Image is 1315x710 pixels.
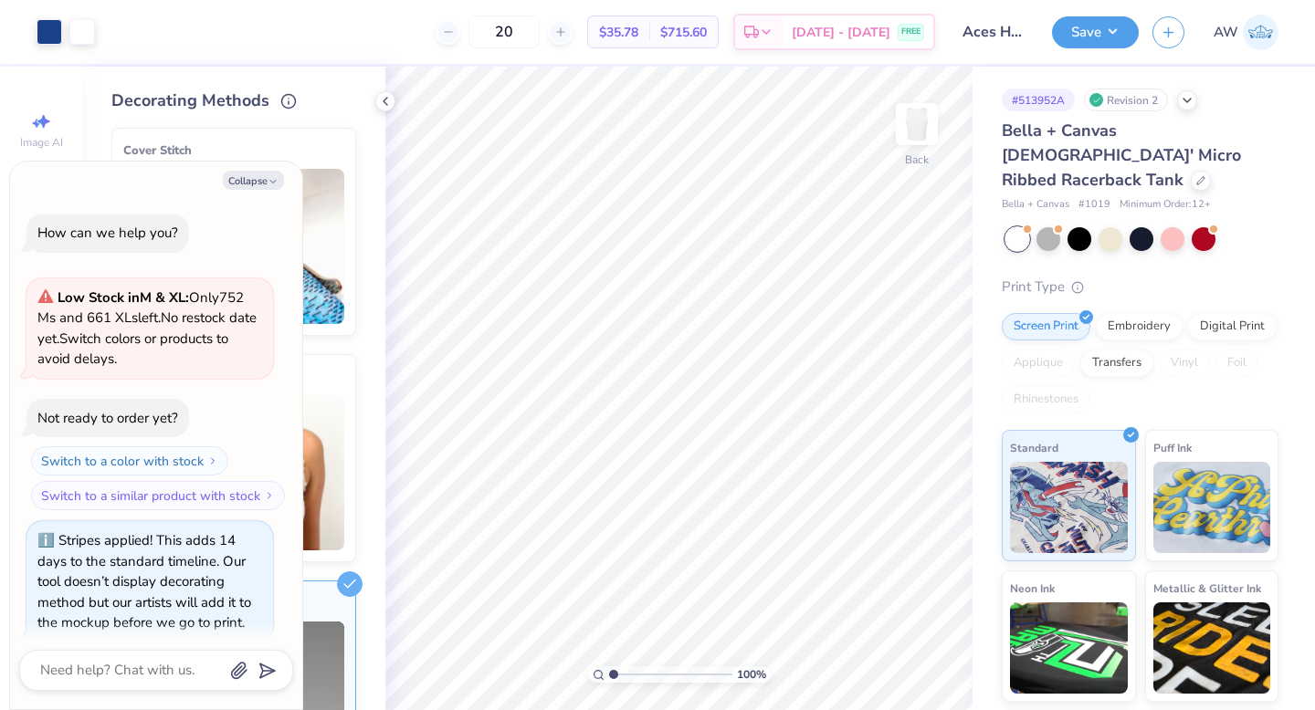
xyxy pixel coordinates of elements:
span: Only 752 Ms and 661 XLs left. Switch colors or products to avoid delays. [37,288,257,369]
span: $35.78 [599,23,638,42]
div: Rhinestones [1002,386,1090,413]
div: Stripes applied! This adds 14 days to the standard timeline. Our tool doesn’t display decorating ... [37,531,251,632]
div: Cover Stitch [123,140,344,162]
img: Puff Ink [1153,462,1271,553]
div: Not ready to order yet? [37,409,178,427]
span: 100 % [737,666,766,683]
span: # 1019 [1078,197,1110,213]
div: Revision 2 [1084,89,1168,111]
div: Transfers [1080,350,1153,377]
img: Switch to a similar product with stock [264,490,275,501]
span: [DATE] - [DATE] [792,23,890,42]
div: Vinyl [1159,350,1210,377]
div: Back [905,151,929,168]
img: Metallic & Glitter Ink [1153,602,1271,694]
span: Standard [1010,438,1058,457]
input: Untitled Design [949,14,1038,50]
span: Metallic & Glitter Ink [1153,579,1261,598]
img: Ada Wolfe [1243,15,1278,50]
img: Neon Ink [1010,602,1128,694]
div: Foil [1215,350,1258,377]
span: Puff Ink [1153,438,1192,457]
div: Print Type [1002,277,1278,298]
button: Switch to a color with stock [31,446,228,475]
span: $715.60 [660,23,707,42]
button: Switch to a similar product with stock [31,481,285,510]
span: Neon Ink [1010,579,1055,598]
div: Digital Print [1188,313,1277,340]
span: AW [1214,22,1238,43]
span: Minimum Order: 12 + [1120,197,1211,213]
span: Image AI [20,135,63,150]
a: AW [1214,15,1278,50]
button: Save [1052,16,1139,48]
span: Bella + Canvas [1002,197,1069,213]
div: # 513952A [1002,89,1075,111]
strong: Low Stock in M & XL : [58,288,189,307]
img: Standard [1010,462,1128,553]
div: Screen Print [1002,313,1090,340]
div: Applique [1002,350,1075,377]
button: Collapse [223,171,284,190]
span: FREE [901,26,920,38]
input: – – [468,16,540,48]
div: Decorating Methods [111,89,356,113]
span: No restock date yet. [37,308,257,348]
span: Bella + Canvas [DEMOGRAPHIC_DATA]' Micro Ribbed Racerback Tank [1002,120,1241,191]
img: Switch to a color with stock [207,455,218,466]
div: How can we help you? [37,224,178,242]
div: Embroidery [1096,313,1183,340]
img: Back [899,106,935,142]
